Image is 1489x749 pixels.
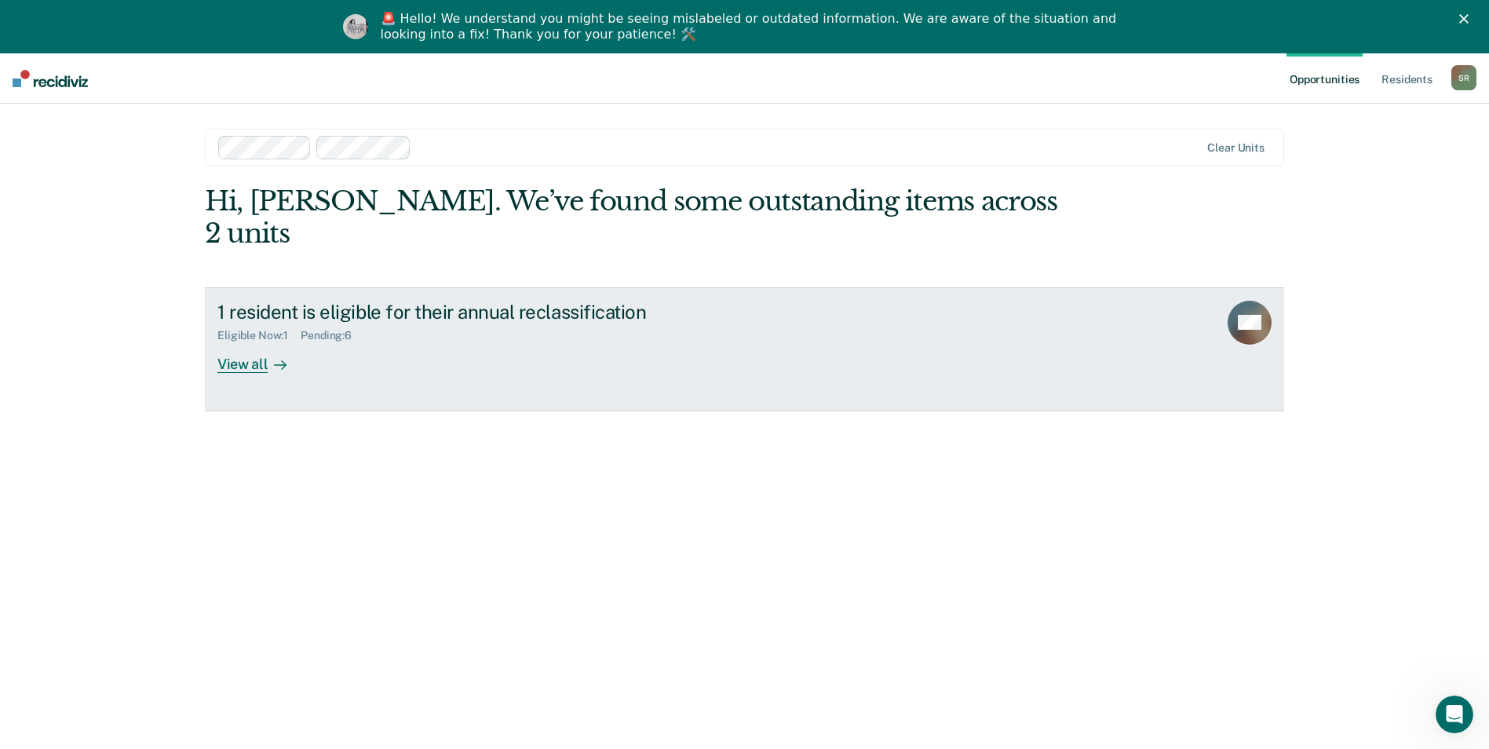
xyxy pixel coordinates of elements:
[217,329,301,342] div: Eligible Now : 1
[1286,53,1363,104] a: Opportunities
[1451,65,1476,90] div: S R
[301,329,364,342] div: Pending : 6
[1436,696,1473,733] iframe: Intercom live chat
[381,11,1122,42] div: 🚨 Hello! We understand you might be seeing mislabeled or outdated information. We are aware of th...
[1451,65,1476,90] button: SR
[217,342,305,373] div: View all
[205,185,1068,250] div: Hi, [PERSON_NAME]. We’ve found some outstanding items across 2 units
[217,301,768,323] div: 1 resident is eligible for their annual reclassification
[1207,141,1265,155] div: Clear units
[1459,14,1475,24] div: Close
[205,287,1284,411] a: 1 resident is eligible for their annual reclassificationEligible Now:1Pending:6View all
[1378,53,1436,104] a: Residents
[343,14,368,39] img: Profile image for Kim
[13,70,88,87] img: Recidiviz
